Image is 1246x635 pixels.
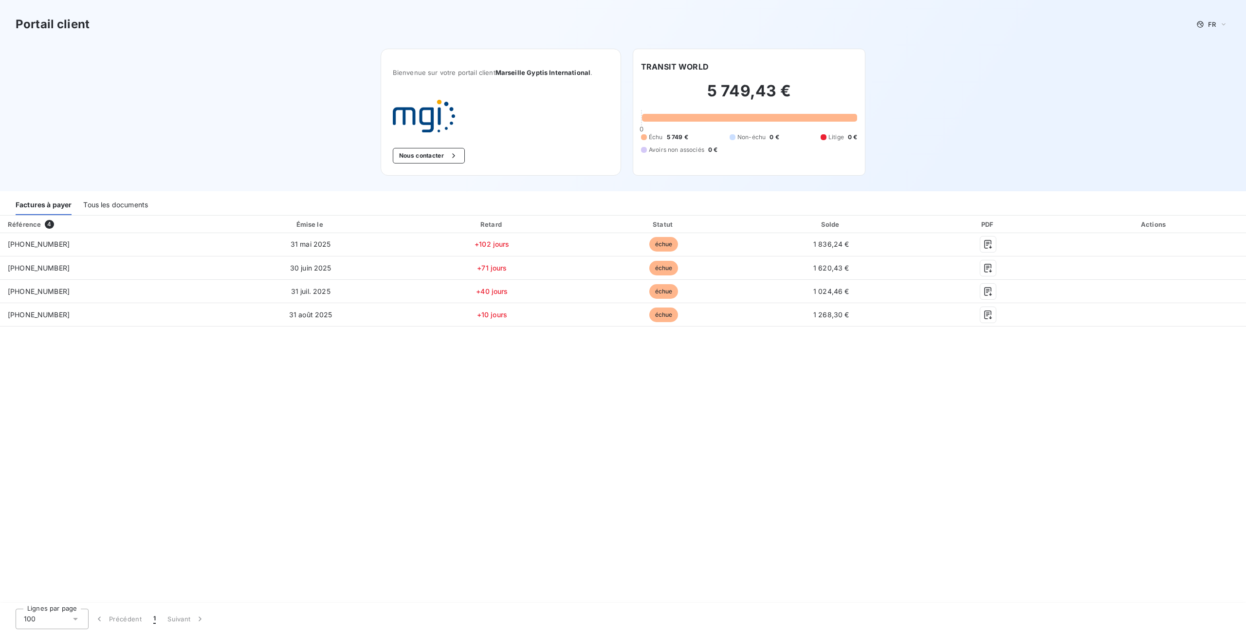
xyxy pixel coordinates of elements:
span: 1 [153,614,156,624]
h6: TRANSIT WORLD [641,61,709,73]
div: Retard [407,219,577,229]
div: Tous les documents [83,195,148,215]
h3: Portail client [16,16,90,33]
span: Non-échu [737,133,766,142]
span: [PHONE_NUMBER] [8,240,70,248]
span: +71 jours [477,264,507,272]
span: [PHONE_NUMBER] [8,264,70,272]
span: 30 juin 2025 [290,264,331,272]
span: FR [1208,20,1216,28]
div: PDF [916,219,1061,229]
div: Actions [1064,219,1244,229]
span: Bienvenue sur votre portail client . [393,69,609,76]
span: 5 749 € [667,133,688,142]
div: Référence [8,220,41,228]
span: 31 juil. 2025 [291,287,330,295]
span: Marseille Gyptis International [495,69,591,76]
span: Avoirs non associés [649,145,704,154]
span: échue [649,237,678,252]
span: +102 jours [475,240,510,248]
button: Nous contacter [393,148,465,163]
span: [PHONE_NUMBER] [8,287,70,295]
span: 1 024,46 € [813,287,849,295]
span: 1 268,30 € [813,310,849,319]
span: 31 août 2025 [289,310,332,319]
span: 1 620,43 € [813,264,849,272]
span: +40 jours [476,287,508,295]
span: Litige [828,133,844,142]
h2: 5 749,43 € [641,81,857,110]
button: 1 [147,609,162,629]
span: 100 [24,614,36,624]
span: 31 mai 2025 [291,240,331,248]
button: Précédent [89,609,147,629]
img: Company logo [393,100,455,132]
span: échue [649,308,678,322]
button: Suivant [162,609,211,629]
div: Solde [751,219,912,229]
span: Échu [649,133,663,142]
div: Émise le [218,219,403,229]
div: Statut [581,219,747,229]
span: [PHONE_NUMBER] [8,310,70,319]
span: 0 € [848,133,857,142]
span: 1 836,24 € [813,240,849,248]
span: 4 [45,220,54,229]
span: +10 jours [477,310,507,319]
span: 0 € [708,145,717,154]
span: 0 € [770,133,779,142]
div: Factures à payer [16,195,72,215]
span: échue [649,261,678,275]
span: 0 [640,125,643,133]
span: échue [649,284,678,299]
